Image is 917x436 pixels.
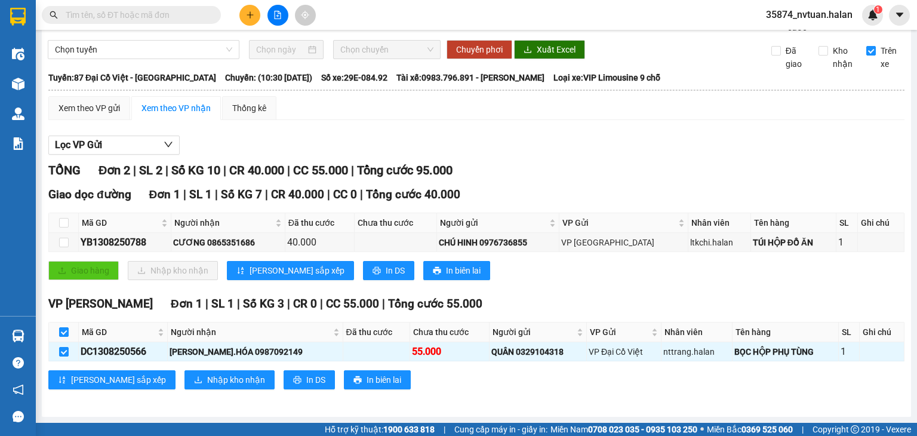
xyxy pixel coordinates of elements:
[841,344,857,359] div: 1
[851,425,859,434] span: copyright
[860,323,904,342] th: Ghi chú
[79,233,171,252] td: YB1308250788
[433,266,441,276] span: printer
[139,163,162,177] span: SL 2
[340,41,434,59] span: Chọn chuyến
[293,163,348,177] span: CC 55.000
[446,264,481,277] span: In biên lai
[874,5,882,14] sup: 1
[344,370,411,389] button: printerIn biên lai
[189,188,212,201] span: SL 1
[321,71,387,84] span: Số xe: 29E-084.92
[301,11,309,19] span: aim
[514,40,585,59] button: downloadXuất Excel
[79,342,168,361] td: DC1308250566
[741,425,793,434] strong: 0369 525 060
[271,188,324,201] span: CR 40.000
[211,297,234,311] span: SL 1
[293,297,317,311] span: CR 0
[562,216,676,229] span: VP Gửi
[410,323,490,342] th: Chưa thu cước
[663,345,730,358] div: nttrang.halan
[48,163,81,177] span: TỔNG
[367,373,401,386] span: In biên lai
[388,297,482,311] span: Tổng cước 55.000
[690,236,749,249] div: ltkchi.halan
[171,326,330,339] span: Người nhận
[149,188,181,201] span: Đơn 1
[382,297,385,311] span: |
[357,163,453,177] span: Tổng cước 95.000
[50,11,58,19] span: search
[386,264,405,277] span: In DS
[661,323,733,342] th: Nhân viên
[284,370,335,389] button: printerIn DS
[590,326,649,339] span: VP Gửi
[423,261,490,280] button: printerIn biên lai
[781,44,810,70] span: Đã giao
[225,71,312,84] span: Chuyến: (10:30 [DATE])
[223,163,226,177] span: |
[366,188,460,201] span: Tổng cước 40.000
[327,188,330,201] span: |
[10,8,26,26] img: logo-vxr
[287,297,290,311] span: |
[173,236,283,249] div: CƯƠNG 0865351686
[48,136,180,155] button: Lọc VP Gửi
[733,323,839,342] th: Tên hàng
[439,236,557,249] div: CHÚ HINH 0976736855
[165,163,168,177] span: |
[839,323,859,342] th: SL
[12,48,24,60] img: warehouse-icon
[293,376,301,385] span: printer
[128,261,218,280] button: downloadNhập kho nhận
[707,423,793,436] span: Miền Bắc
[48,297,153,311] span: VP [PERSON_NAME]
[232,102,266,115] div: Thống kê
[48,73,216,82] b: Tuyến: 87 Đại Cồ Việt - [GEOGRAPHIC_DATA]
[273,11,282,19] span: file-add
[256,43,305,56] input: Chọn ngày
[246,11,254,19] span: plus
[12,78,24,90] img: warehouse-icon
[12,108,24,120] img: warehouse-icon
[447,40,512,59] button: Chuyển phơi
[164,140,173,149] span: down
[207,373,265,386] span: Nhập kho nhận
[82,326,155,339] span: Mã GD
[876,44,905,70] span: Trên xe
[553,71,660,84] span: Loại xe: VIP Limousine 9 chỗ
[287,235,353,250] div: 40.000
[81,344,165,359] div: DC1308250566
[48,261,119,280] button: uploadGiao hàng
[351,163,354,177] span: |
[440,216,547,229] span: Người gửi
[325,423,435,436] span: Hỗ trợ kỹ thuật:
[184,370,275,389] button: downloadNhập kho nhận
[171,163,220,177] span: Số KG 10
[550,423,697,436] span: Miền Nam
[396,71,544,84] span: Tài xế: 0983.796.891 - [PERSON_NAME]
[343,323,410,342] th: Đã thu cước
[287,163,290,177] span: |
[171,297,202,311] span: Đơn 1
[250,264,344,277] span: [PERSON_NAME] sắp xếp
[81,235,169,250] div: YB1308250788
[894,10,905,20] span: caret-down
[444,423,445,436] span: |
[756,7,862,22] span: 35874_nvtuan.halan
[326,297,379,311] span: CC 55.000
[229,163,284,177] span: CR 40.000
[295,5,316,26] button: aim
[333,188,357,201] span: CC 0
[524,45,532,55] span: download
[194,376,202,385] span: download
[58,376,66,385] span: sort-ascending
[491,345,584,358] div: QUÂN 0329104318
[55,41,232,59] span: Chọn tuyến
[99,163,130,177] span: Đơn 2
[13,411,24,422] span: message
[82,216,159,229] span: Mã GD
[836,213,858,233] th: SL
[828,44,857,70] span: Kho nhận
